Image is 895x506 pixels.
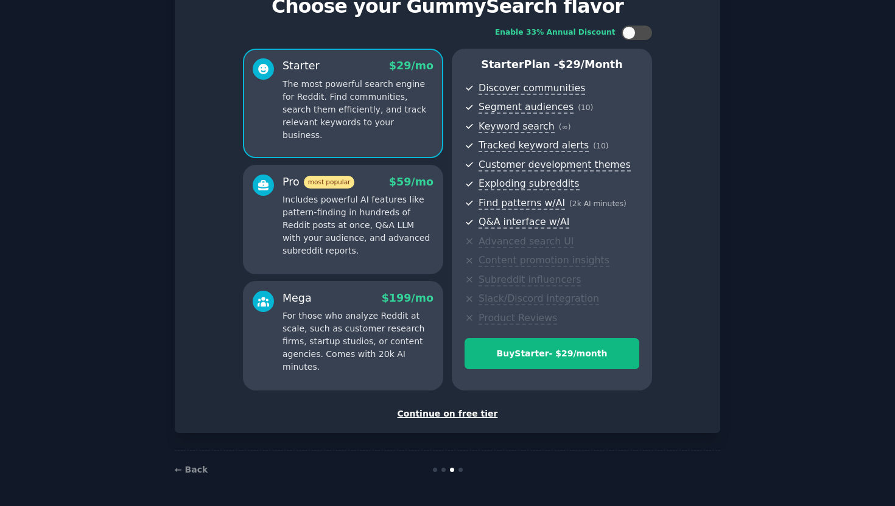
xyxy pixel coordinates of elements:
span: $ 29 /mo [389,60,433,72]
span: Keyword search [479,120,555,133]
div: Pro [283,175,354,190]
span: Exploding subreddits [479,178,579,190]
span: Find patterns w/AI [479,197,565,210]
p: Includes powerful AI features like pattern-finding in hundreds of Reddit posts at once, Q&A LLM w... [283,193,433,257]
span: ( ∞ ) [559,123,571,131]
span: ( 10 ) [593,142,608,150]
span: Q&A interface w/AI [479,216,569,229]
span: Tracked keyword alerts [479,139,589,152]
span: Subreddit influencers [479,274,581,286]
span: Segment audiences [479,101,574,114]
button: BuyStarter- $29/month [465,338,639,369]
span: $ 199 /mo [382,292,433,304]
span: Content promotion insights [479,254,609,267]
div: Mega [283,291,312,306]
span: ( 2k AI minutes ) [569,199,626,208]
p: Starter Plan - [465,57,639,72]
span: Product Reviews [479,312,557,325]
span: $ 29 /month [558,58,623,71]
span: Slack/Discord integration [479,293,599,305]
span: Discover communities [479,82,585,95]
span: ( 10 ) [578,103,593,112]
div: Starter [283,58,320,74]
span: most popular [304,176,355,189]
span: Customer development themes [479,159,631,172]
div: Enable 33% Annual Discount [495,27,616,38]
span: Advanced search UI [479,235,574,248]
div: Continue on free tier [188,407,707,420]
p: For those who analyze Reddit at scale, such as customer research firms, startup studios, or conte... [283,310,433,373]
a: ← Back [175,465,208,474]
p: The most powerful search engine for Reddit. Find communities, search them efficiently, and track ... [283,78,433,142]
div: Buy Starter - $ 29 /month [465,347,639,360]
span: $ 59 /mo [389,176,433,188]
